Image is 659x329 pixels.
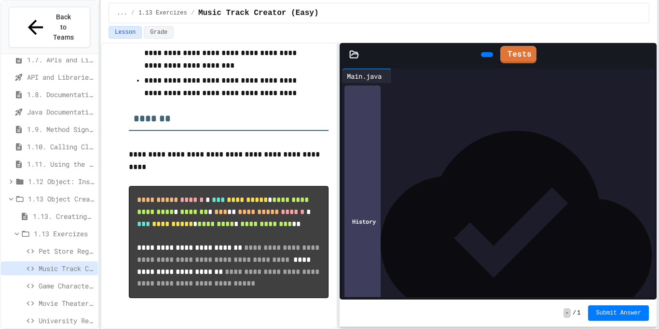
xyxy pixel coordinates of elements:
span: / [573,309,576,317]
span: 1.13 Object Creation and Storage [28,194,94,204]
span: University Registration System (Hard) [39,315,94,326]
span: Back to Teams [53,12,75,43]
span: 1.13 Exercizes [138,9,187,17]
span: Music Track Creator (Easy) [39,263,94,273]
span: 1.7. APIs and Libraries [27,55,94,65]
span: / [191,9,194,17]
button: Lesson [109,26,142,39]
span: API and Libraries - Topic 1.7 [27,72,94,82]
span: 1.8. Documentation with Comments and Preconditions [27,89,94,100]
div: Main.java [342,69,392,83]
span: Submit Answer [596,309,641,317]
span: 1.13. Creating and Initializing Objects: Constructors [33,211,94,221]
button: Submit Answer [588,305,649,321]
span: 1.10. Calling Class Methods [27,142,94,152]
span: Music Track Creator (Easy) [198,7,319,19]
span: Java Documentation with Comments - Topic 1.8 [27,107,94,117]
span: Game Character Builder (Medium) [39,281,94,291]
span: ... [117,9,127,17]
button: Grade [144,26,174,39]
button: Back to Teams [9,7,90,48]
span: 1.12 Object: Instances of Classes [28,176,94,186]
span: 1 [577,309,580,317]
span: 1.11. Using the Math Class [27,159,94,169]
span: Movie Theater Manager (Medium) [39,298,94,308]
span: 1.13 Exercizes [34,229,94,239]
span: Pet Store Register (Easy) [39,246,94,256]
span: 1.9. Method Signatures [27,124,94,134]
div: Main.java [342,71,386,81]
span: / [131,9,135,17]
span: - [563,308,571,318]
a: Tests [500,46,536,63]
